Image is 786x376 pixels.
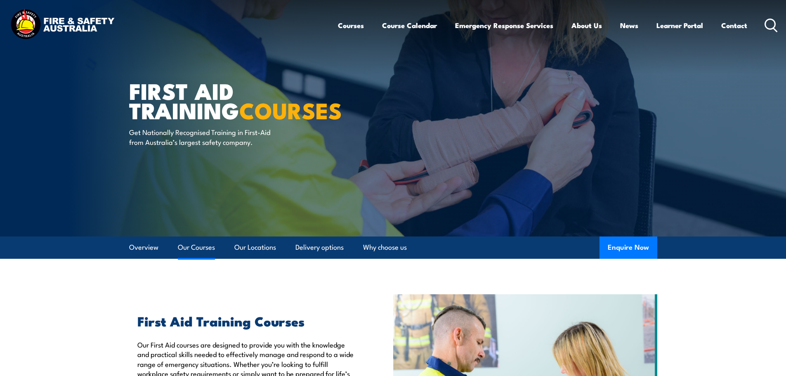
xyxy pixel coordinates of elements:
[600,236,657,259] button: Enquire Now
[382,14,437,36] a: Course Calendar
[129,236,158,258] a: Overview
[455,14,553,36] a: Emergency Response Services
[721,14,747,36] a: Contact
[178,236,215,258] a: Our Courses
[620,14,638,36] a: News
[338,14,364,36] a: Courses
[234,236,276,258] a: Our Locations
[571,14,602,36] a: About Us
[656,14,703,36] a: Learner Portal
[295,236,344,258] a: Delivery options
[137,315,355,326] h2: First Aid Training Courses
[239,92,342,127] strong: COURSES
[129,127,280,147] p: Get Nationally Recognised Training in First-Aid from Australia’s largest safety company.
[363,236,407,258] a: Why choose us
[129,81,333,119] h1: First Aid Training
